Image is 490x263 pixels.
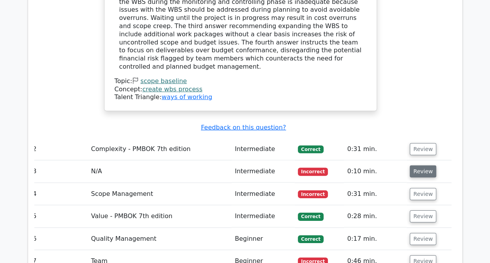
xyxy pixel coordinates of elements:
[410,143,436,155] button: Review
[30,183,88,205] td: 4
[201,124,286,131] a: Feedback on this question?
[232,138,295,160] td: Intermediate
[344,138,407,160] td: 0:31 min.
[115,77,366,101] div: Talent Triangle:
[115,77,366,85] div: Topic:
[88,228,232,250] td: Quality Management
[232,160,295,183] td: Intermediate
[88,160,232,183] td: N/A
[88,205,232,227] td: Value - PMBOK 7th edition
[410,165,436,178] button: Review
[410,210,436,222] button: Review
[344,205,407,227] td: 0:28 min.
[298,146,323,153] span: Correct
[88,183,232,205] td: Scope Management
[232,228,295,250] td: Beginner
[161,93,212,101] a: ways of working
[232,205,295,227] td: Intermediate
[298,190,328,198] span: Incorrect
[142,85,202,93] a: create wbs process
[30,138,88,160] td: 2
[344,160,407,183] td: 0:10 min.
[30,205,88,227] td: 5
[30,228,88,250] td: 6
[298,235,323,243] span: Correct
[232,183,295,205] td: Intermediate
[410,188,436,200] button: Review
[344,228,407,250] td: 0:17 min.
[344,183,407,205] td: 0:31 min.
[115,85,366,94] div: Concept:
[298,213,323,220] span: Correct
[410,233,436,245] button: Review
[30,160,88,183] td: 3
[140,77,187,85] a: scope baseline
[88,138,232,160] td: Complexity - PMBOK 7th edition
[298,168,328,176] span: Incorrect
